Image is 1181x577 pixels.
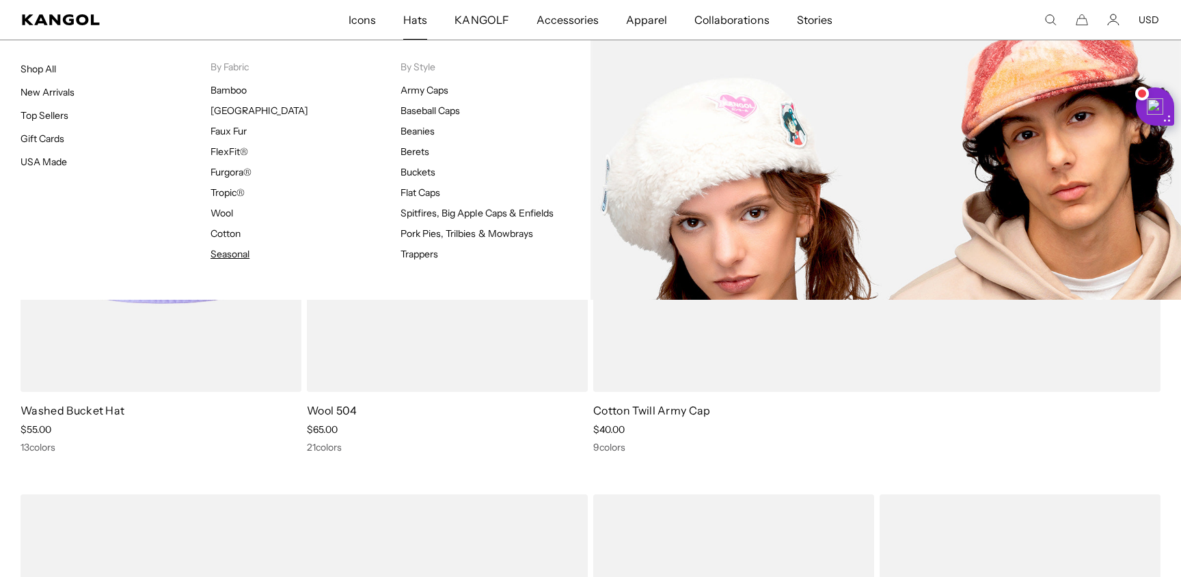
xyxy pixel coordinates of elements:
[1139,14,1159,26] button: USD
[21,423,51,436] span: $55.00
[21,441,301,453] div: 13 colors
[1044,14,1057,26] summary: Search here
[21,63,56,75] a: Shop All
[21,156,67,168] a: USA Made
[401,104,460,117] a: Baseball Caps
[593,441,1160,453] div: 9 colors
[593,423,625,436] span: $40.00
[401,166,435,178] a: Buckets
[590,40,1181,300] img: Seasonal.jpg
[401,207,554,219] a: Spitfires, Big Apple Caps & Enfields
[211,145,248,158] a: FlexFit®
[211,125,247,137] a: Faux Fur
[211,84,247,96] a: Bamboo
[22,14,230,25] a: Kangol
[21,132,64,145] a: Gift Cards
[211,207,233,219] a: Wool
[401,84,448,96] a: Army Caps
[211,166,252,178] a: Furgora®
[211,248,249,260] a: Seasonal
[211,104,308,117] a: [GEOGRAPHIC_DATA]
[21,86,74,98] a: New Arrivals
[21,109,68,122] a: Top Sellers
[307,423,338,436] span: $65.00
[401,61,590,73] p: By Style
[401,227,533,240] a: Pork Pies, Trilbies & Mowbrays
[401,186,440,199] a: Flat Caps
[211,186,245,199] a: Tropic®
[307,404,357,417] a: Wool 504
[307,441,588,453] div: 21 colors
[593,404,711,417] a: Cotton Twill Army Cap
[211,227,241,240] a: Cotton
[401,125,435,137] a: Beanies
[1107,14,1119,26] a: Account
[21,404,124,417] a: Washed Bucket Hat
[1076,14,1088,26] button: Cart
[401,145,429,158] a: Berets
[401,248,438,260] a: Trappers
[211,61,401,73] p: By Fabric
